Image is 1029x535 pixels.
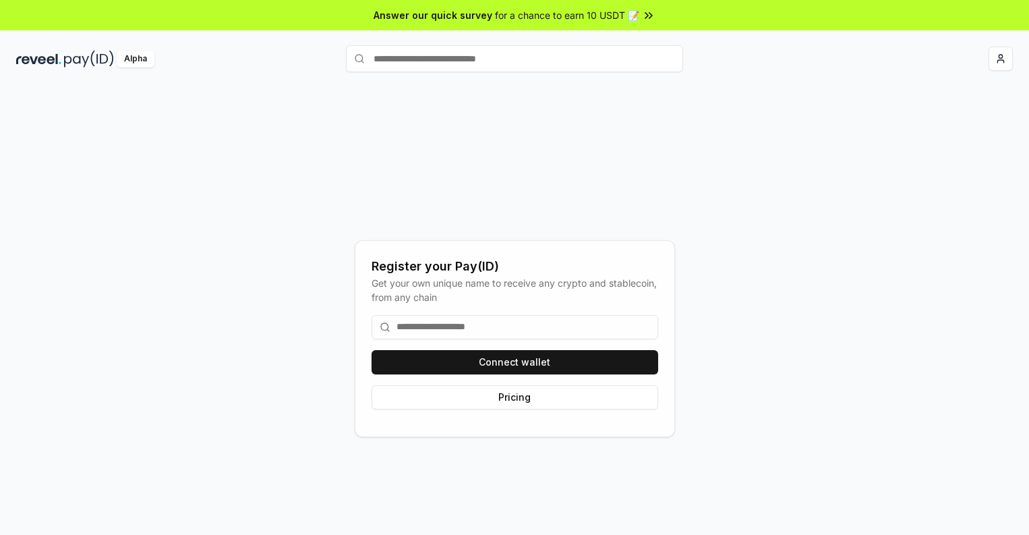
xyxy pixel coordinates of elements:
button: Connect wallet [372,350,658,374]
div: Get your own unique name to receive any crypto and stablecoin, from any chain [372,276,658,304]
button: Pricing [372,385,658,410]
span: for a chance to earn 10 USDT 📝 [495,8,639,22]
div: Register your Pay(ID) [372,257,658,276]
div: Alpha [117,51,154,67]
span: Answer our quick survey [374,8,492,22]
img: reveel_dark [16,51,61,67]
img: pay_id [64,51,114,67]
